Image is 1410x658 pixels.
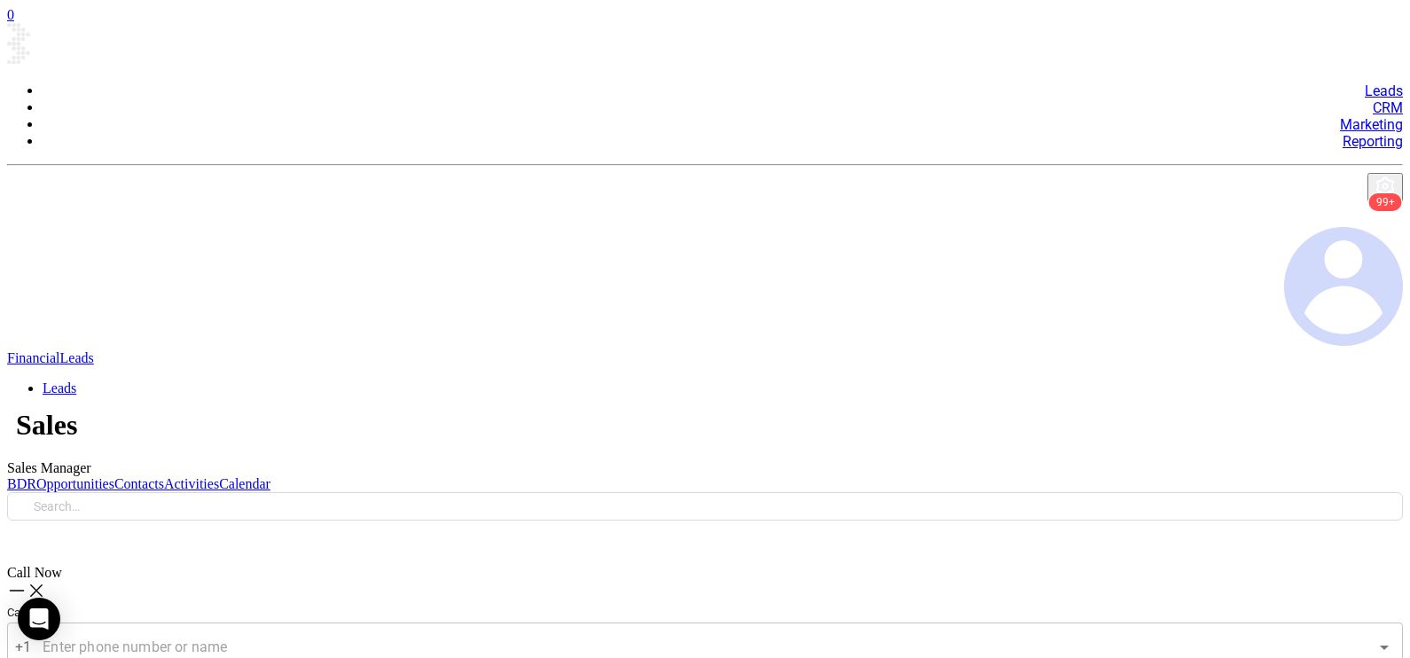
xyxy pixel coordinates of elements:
[15,637,31,658] p: +1
[43,380,76,396] a: Leads
[7,460,91,475] span: Sales Manager
[164,476,219,491] a: Activities
[18,500,30,513] span: search
[36,476,114,491] a: Opportunities
[7,7,14,22] a: 0
[7,606,41,619] span: Call To
[1373,99,1403,116] a: CRM
[7,476,36,491] a: BDR
[1343,133,1403,150] a: Reporting
[1375,176,1396,197] img: iconSetting
[60,350,94,365] a: Leads
[1340,116,1403,133] a: Marketing
[114,476,164,491] a: Contacts
[1369,193,1402,211] sup: 100
[7,565,1403,581] div: Call Now
[34,497,1392,516] input: Search…
[16,409,1403,442] h1: Sales
[1284,227,1403,347] img: user
[7,350,60,365] a: Financial
[1365,82,1403,99] a: Leads
[219,476,270,491] a: Calendar
[7,23,291,65] img: logo
[18,598,60,640] div: Open Intercom Messenger
[1364,202,1385,223] img: iconNotification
